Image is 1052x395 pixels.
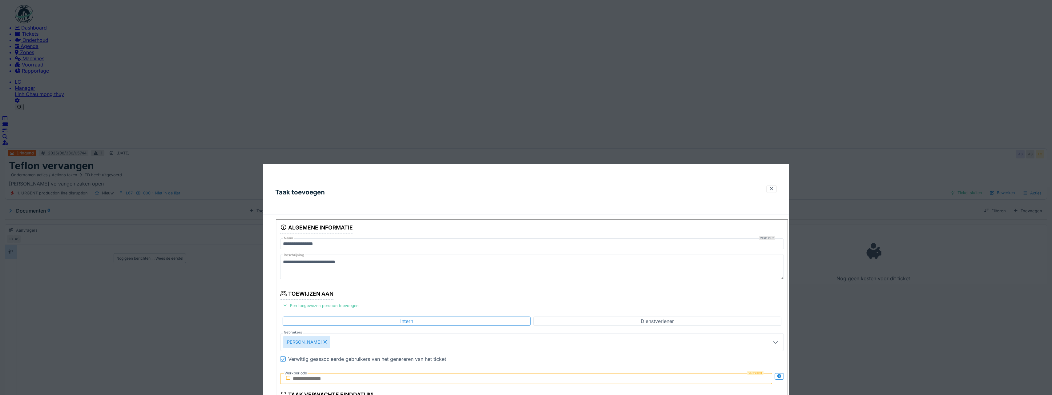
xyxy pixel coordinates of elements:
label: Werkperiode [284,370,308,376]
div: Algemene informatie [280,223,353,233]
div: Dienstverlener [641,318,674,324]
div: [PERSON_NAME] [283,336,330,348]
div: Intern [400,318,413,324]
h3: Taak toevoegen [275,188,325,196]
div: Toewijzen aan [280,289,333,299]
label: Naam [283,236,294,240]
div: Verplicht [759,236,775,240]
label: Beschrijving [283,251,305,258]
div: Een toegewezen persoon toevoegen [280,302,361,309]
div: Verplicht [747,370,764,375]
div: Verwittig geassocieerde gebruikers van het genereren van het ticket [288,356,446,362]
label: Gebruikers [283,330,303,334]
